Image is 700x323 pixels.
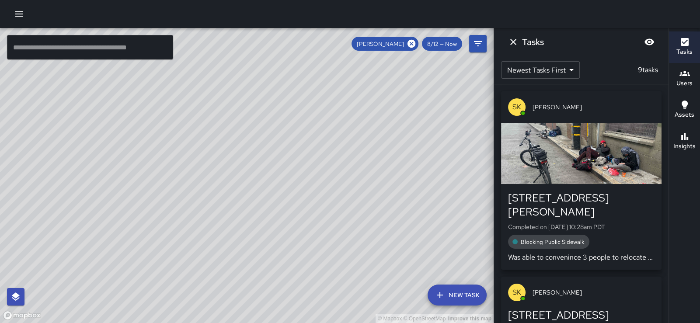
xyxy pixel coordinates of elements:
button: New Task [428,285,487,306]
p: Completed on [DATE] 10:28am PDT [508,222,655,231]
span: Blocking Public Sidewalk [515,238,589,246]
p: SK [512,287,521,298]
span: [PERSON_NAME] [352,40,409,48]
h6: Tasks [676,47,693,57]
div: [STREET_ADDRESS][PERSON_NAME] [508,191,655,219]
div: Newest Tasks First [501,61,580,79]
button: Dismiss [505,33,522,51]
p: Was able to convenince 3 people to relocate S [PERSON_NAME] [508,252,655,263]
p: SK [512,102,521,112]
h6: Insights [673,142,696,151]
div: [PERSON_NAME] [352,37,418,51]
button: Tasks [669,31,700,63]
span: [PERSON_NAME] [533,103,655,111]
h6: Tasks [522,35,544,49]
button: Insights [669,126,700,157]
p: 9 tasks [634,65,662,75]
span: 8/12 — Now [422,40,462,48]
button: SK[PERSON_NAME][STREET_ADDRESS][PERSON_NAME]Completed on [DATE] 10:28am PDTBlocking Public Sidewa... [501,91,662,270]
h6: Users [676,79,693,88]
button: Users [669,63,700,94]
button: Filters [469,35,487,52]
h6: Assets [675,110,694,120]
button: Blur [641,33,658,51]
span: [PERSON_NAME] [533,288,655,297]
button: Assets [669,94,700,126]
